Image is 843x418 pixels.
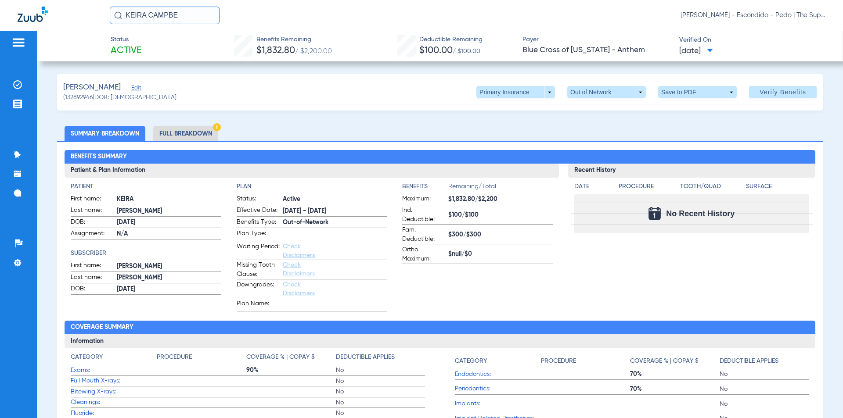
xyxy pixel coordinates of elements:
span: [PERSON_NAME] [117,207,221,216]
span: $null/$0 [448,250,552,259]
h4: Tooth/Quad [680,182,743,191]
span: [PERSON_NAME] [117,262,221,271]
h3: Patient & Plan Information [65,164,558,178]
h4: Patient [71,182,221,191]
span: Status: [237,194,280,205]
span: Benefits Type: [237,218,280,228]
span: DOB: [71,284,114,295]
span: Cleanings: [71,398,157,407]
app-breakdown-title: Coverage % | Copay $ [630,353,720,369]
span: Missing Tooth Clause: [237,261,280,279]
span: No [336,409,425,418]
span: [PERSON_NAME] - Escondido - Pedo | The Super Dentists [681,11,825,20]
span: 70% [630,370,720,379]
span: Full Mouth X-rays: [71,376,157,386]
h4: Deductible Applies [336,353,395,362]
img: Hazard [213,123,221,131]
span: $100.00 [419,46,453,55]
span: 90% [246,366,336,375]
span: Plan Name: [237,299,280,311]
h4: Category [71,353,103,362]
span: First name: [71,261,114,272]
span: Assignment: [71,229,114,239]
span: Downgrades: [237,280,280,298]
span: No [336,398,425,407]
span: [DATE] [117,285,221,294]
h4: Procedure [619,182,677,191]
span: Active [111,45,141,57]
span: $1,832.80/$2,200 [448,195,552,204]
app-breakdown-title: Procedure [157,353,246,365]
a: Check Disclaimers [283,262,315,277]
span: Fam. Deductible: [402,225,445,244]
img: hamburger-icon [11,37,25,48]
app-breakdown-title: Category [71,353,157,365]
h4: Surface [746,182,809,191]
app-breakdown-title: Procedure [541,353,630,369]
span: $100/$100 [448,211,552,220]
span: [DATE] - [DATE] [283,207,387,216]
img: Calendar [648,207,661,220]
span: No [336,387,425,396]
span: Edit [131,85,139,93]
app-breakdown-title: Benefits [402,182,448,194]
span: Ind. Deductible: [402,206,445,224]
span: KEIRA [117,195,221,204]
li: Summary Breakdown [65,126,145,141]
span: Implants: [455,399,541,408]
h2: Coverage Summary [65,321,815,335]
span: Waiting Period: [237,242,280,260]
h3: Information [65,334,815,348]
h4: Coverage % | Copay $ [630,357,699,366]
span: / $2,200.00 [295,48,332,55]
span: [DATE] [679,46,713,57]
app-breakdown-title: Surface [746,182,809,194]
a: Check Disclaimers [283,243,315,258]
app-breakdown-title: Deductible Applies [720,353,809,369]
span: No [720,400,809,408]
span: / $100.00 [453,48,480,54]
span: Remaining/Total [448,182,552,194]
span: Status [111,35,141,44]
app-breakdown-title: Coverage % | Copay $ [246,353,336,365]
span: $300/$300 [448,230,552,239]
button: Verify Benefits [749,86,817,98]
iframe: Chat Widget [799,376,843,418]
span: Verified On [679,36,829,45]
app-breakdown-title: Tooth/Quad [680,182,743,194]
span: $1,832.80 [256,46,295,55]
button: Out of Network [567,86,646,98]
h2: Benefits Summary [65,150,815,164]
app-breakdown-title: Subscriber [71,249,221,258]
h4: Plan [237,182,387,191]
span: (132892946) DOB: [DEMOGRAPHIC_DATA] [63,93,177,102]
span: Bitewing X-rays: [71,387,157,397]
span: Payer [522,35,672,44]
span: No [720,385,809,393]
button: Primary Insurance [476,86,555,98]
h3: Recent History [568,164,815,178]
button: Save to PDF [658,86,737,98]
span: Last name: [71,273,114,283]
li: Full Breakdown [153,126,218,141]
span: Exams: [71,366,157,375]
span: Verify Benefits [760,89,806,96]
span: Benefits Remaining [256,35,332,44]
span: Fluoride: [71,409,157,418]
app-breakdown-title: Procedure [619,182,677,194]
h4: Procedure [157,353,192,362]
a: Check Disclaimers [283,282,315,297]
span: No [720,370,809,379]
h4: Benefits [402,182,448,191]
app-breakdown-title: Category [455,353,541,369]
span: Blue Cross of [US_STATE] - Anthem [522,45,672,56]
h4: Procedure [541,357,576,366]
span: Effective Date: [237,206,280,216]
span: Periodontics: [455,384,541,393]
span: Active [283,195,387,204]
app-breakdown-title: Deductible Applies [336,353,425,365]
img: Search Icon [114,11,122,19]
